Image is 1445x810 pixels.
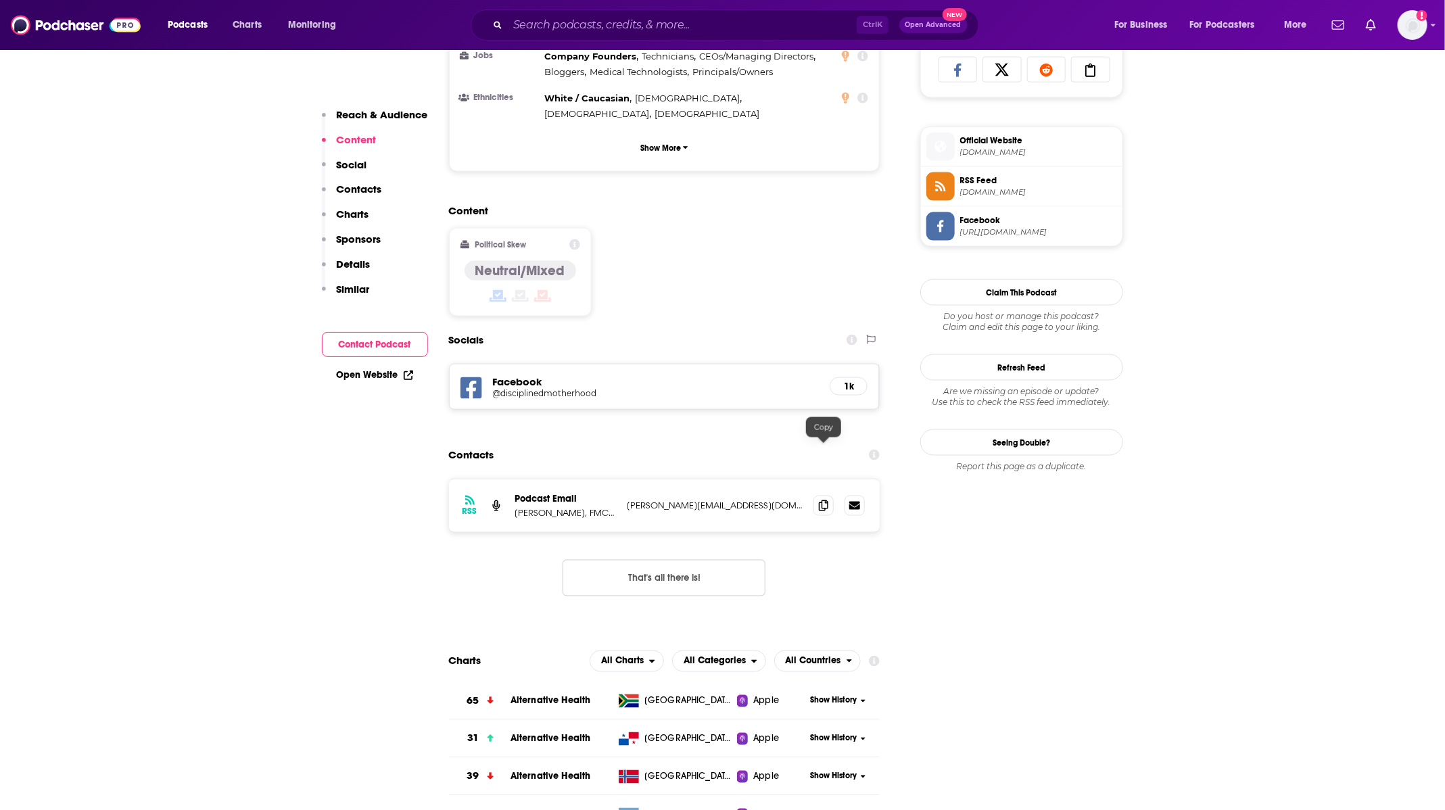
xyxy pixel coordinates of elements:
a: Share on X/Twitter [982,57,1022,82]
span: , [642,49,696,64]
span: Monitoring [288,16,336,34]
p: Social [337,158,367,171]
button: open menu [774,650,861,672]
h3: RSS [463,506,477,517]
span: Apple [753,732,779,746]
span: , [699,49,815,64]
a: Official Website[DOMAIN_NAME] [926,133,1117,161]
button: Show profile menu [1398,10,1427,40]
a: [GEOGRAPHIC_DATA] [613,694,737,708]
span: https://www.facebook.com/disciplinedmotherhood [960,227,1117,237]
button: Content [322,133,377,158]
button: Contacts [322,183,382,208]
span: , [635,91,742,106]
button: open menu [1105,14,1185,36]
span: app.kajabi.com [960,187,1117,197]
span: Principals/Owners [692,66,773,77]
p: Details [337,258,371,270]
span: Do you host or manage this podcast? [920,311,1123,322]
span: Medical Technologists [590,66,687,77]
h3: 65 [467,694,479,709]
h2: Contacts [449,442,494,468]
img: Podchaser - Follow, Share and Rate Podcasts [11,12,141,38]
a: Show notifications dropdown [1360,14,1381,37]
a: Seeing Double? [920,429,1123,456]
span: RSS Feed [960,174,1117,187]
span: [DEMOGRAPHIC_DATA] [655,108,759,119]
span: Panama [644,732,732,746]
span: White / Caucasian [545,93,630,103]
span: Podcasts [168,16,208,34]
span: Bloggers [545,66,585,77]
span: Facebook [960,214,1117,227]
span: Open Advanced [905,22,962,28]
span: Company Founders [545,51,637,62]
h2: Charts [449,654,481,667]
span: For Podcasters [1190,16,1255,34]
span: [DEMOGRAPHIC_DATA] [635,93,740,103]
button: open menu [1275,14,1324,36]
a: 39 [449,758,511,795]
h3: 31 [467,731,479,746]
span: All Categories [684,657,746,666]
div: Are we missing an episode or update? Use this to check the RSS feed immediately. [920,386,1123,408]
h3: Ethnicities [460,93,540,102]
span: Show History [810,733,857,744]
span: Apple [753,770,779,784]
a: Apple [737,732,805,746]
span: Logged in as ZoeJethani [1398,10,1427,40]
span: Norway [644,770,732,784]
button: Social [322,158,367,183]
a: [GEOGRAPHIC_DATA] [613,732,737,746]
a: Copy Link [1071,57,1110,82]
p: Show More [640,143,681,153]
img: User Profile [1398,10,1427,40]
a: 65 [449,683,511,720]
p: [PERSON_NAME], FMCHC, LEHP [515,507,617,519]
a: [GEOGRAPHIC_DATA] [613,770,737,784]
span: Charts [233,16,262,34]
button: open menu [672,650,766,672]
span: All Countries [786,657,841,666]
a: Apple [737,770,805,784]
h2: Political Skew [475,240,526,249]
h5: 1k [841,381,856,392]
button: Show History [805,733,870,744]
span: New [943,8,967,21]
span: , [545,64,587,80]
button: open menu [1181,14,1275,36]
span: Show History [810,771,857,782]
p: Contacts [337,183,382,195]
span: Official Website [960,135,1117,147]
div: Search podcasts, credits, & more... [483,9,992,41]
span: South Africa [644,694,732,708]
button: Sponsors [322,233,381,258]
p: Similar [337,283,370,295]
a: Show notifications dropdown [1327,14,1350,37]
h3: 39 [467,769,479,784]
span: All Charts [601,657,644,666]
h5: @disciplinedmotherhood [493,388,709,398]
button: Claim This Podcast [920,279,1123,306]
button: open menu [158,14,225,36]
span: lacylainwellness.com [960,147,1117,158]
a: Alternative Health [511,771,591,782]
input: Search podcasts, credits, & more... [508,14,857,36]
a: RSS Feed[DOMAIN_NAME] [926,172,1117,201]
a: Facebook[URL][DOMAIN_NAME] [926,212,1117,241]
svg: Add a profile image [1417,10,1427,21]
a: 31 [449,720,511,757]
button: open menu [590,650,664,672]
button: Charts [322,208,369,233]
a: Share on Reddit [1027,57,1066,82]
button: open menu [279,14,354,36]
span: More [1284,16,1307,34]
span: , [545,106,652,122]
p: Content [337,133,377,146]
a: Open Website [337,369,413,381]
div: Copy [806,417,841,437]
a: Alternative Health [511,695,591,707]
